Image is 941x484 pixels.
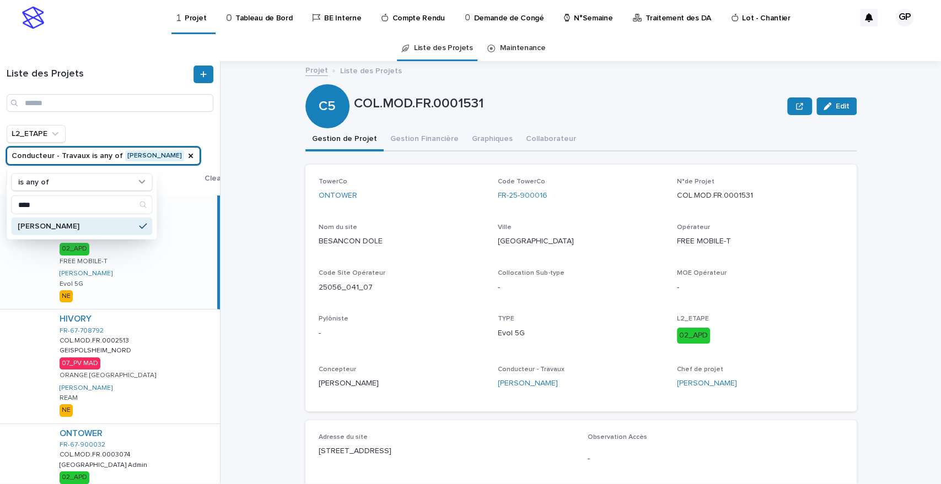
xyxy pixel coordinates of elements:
p: ORANGE [GEOGRAPHIC_DATA] [60,372,156,379]
img: stacker-logo-s-only.png [22,7,44,29]
a: FR-67-900032 [60,441,105,449]
span: MOE Opérateur [677,270,727,276]
div: 02_APD [60,471,89,483]
a: Maintenance [500,35,546,61]
span: Chef de projet [677,366,723,373]
span: Pylôniste [319,316,348,322]
p: Evol 5G [60,280,83,288]
div: GP [896,9,913,26]
p: GEISPOLSHEIM_NORD [60,345,133,355]
button: Conducteur - Travaux [7,147,200,165]
a: Projet [305,63,328,76]
span: L2_ETAPE [677,316,709,322]
span: Collocation Sub-type [498,270,564,276]
p: - [319,328,485,339]
a: Liste des Projets [414,35,473,61]
a: ONTOWER [319,190,357,202]
p: Evol 5G [498,328,664,339]
p: COL.MOD.FR.0002513 [60,335,131,345]
div: 07_PV MAD [60,357,100,369]
span: N°de Projet [677,178,714,185]
h1: Liste des Projets [7,68,191,80]
p: 25056_041_07 [319,282,485,293]
p: FREE MOBILE-T [677,236,843,247]
span: Edit [836,102,849,110]
a: FR-25-900016 [498,190,547,202]
p: is any of [18,177,49,187]
span: TowerCo [319,178,347,185]
a: [PERSON_NAME] [498,378,558,389]
div: NE [60,290,73,302]
p: BESANCON DOLE [319,236,485,247]
span: Ville [498,224,512,231]
p: [PERSON_NAME] [18,222,135,230]
p: - [677,282,843,293]
p: [GEOGRAPHIC_DATA] [498,236,664,247]
div: C5 [305,54,349,114]
span: Code TowerCo [498,178,545,185]
div: Search [11,195,152,214]
p: FREE MOBILE-T [60,258,107,265]
button: Gestion de Projet [305,128,384,151]
span: Adresse du site [319,434,368,441]
span: Concepteur [319,366,356,373]
span: Clear all filters [205,175,257,182]
a: ONTOWER [60,428,103,439]
p: COL.MOD.FR.0001531 [677,190,843,202]
button: Graphiques [465,128,519,151]
p: [STREET_ADDRESS] [319,445,574,457]
p: COL.MOD.FR.0001531 [354,96,783,112]
span: Conducteur - Travaux [498,366,564,373]
p: COL.MOD.FR.0003074 [60,449,133,459]
a: HIVORY [60,314,92,324]
p: - [588,453,843,465]
div: NE [60,404,73,416]
a: [PERSON_NAME] [60,384,112,392]
button: Clear all filters [200,170,257,187]
a: [PERSON_NAME] [677,378,737,389]
button: Edit [816,97,857,115]
a: [PERSON_NAME] [60,270,112,278]
span: Observation Accès [588,434,647,441]
input: Search [7,94,213,112]
input: Search [12,196,152,214]
div: 02_APD [677,328,710,344]
p: REAM [60,394,78,402]
span: TYPE [498,316,514,322]
div: 02_APD [60,243,89,255]
p: - [498,282,664,293]
button: Collaborateur [519,128,583,151]
p: Liste des Projets [340,64,402,76]
p: [GEOGRAPHIC_DATA] Admin [60,459,149,469]
span: Code Site Opérateur [319,270,385,276]
button: Gestion Financière [384,128,465,151]
span: Nom du site [319,224,357,231]
span: Opérateur [677,224,710,231]
button: L2_ETAPE [7,125,66,143]
p: [PERSON_NAME] [319,378,485,389]
a: FR-67-708792 [60,327,104,335]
